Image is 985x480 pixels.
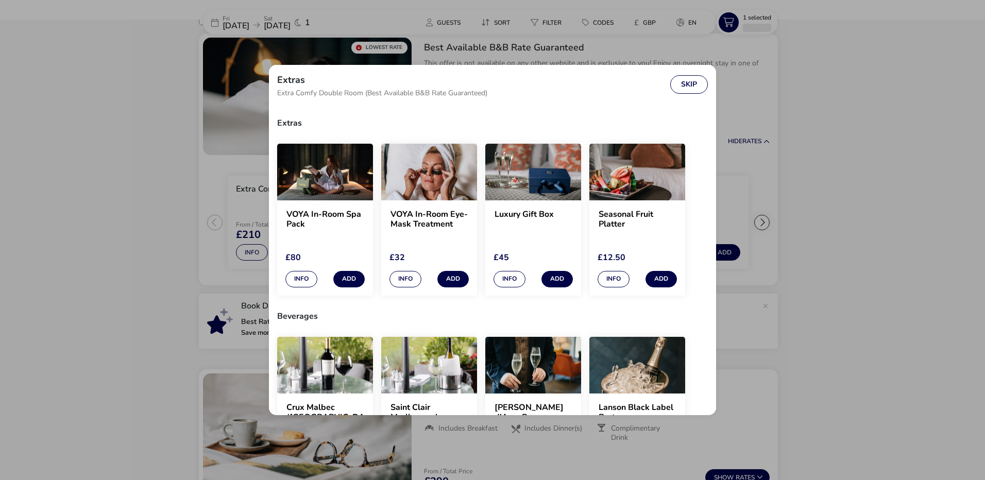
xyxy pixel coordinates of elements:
[277,90,487,97] span: Extra Comfy Double Room (Best Available B&B Rate Guaranteed)
[495,210,572,229] h2: Luxury Gift Box
[437,271,469,287] button: Add
[277,304,708,329] h3: Beverages
[286,403,364,422] h2: Crux Malbec ([GEOGRAPHIC_DATA])
[277,75,305,84] h2: Extras
[333,271,365,287] button: Add
[285,252,301,263] span: £80
[494,252,509,263] span: £45
[598,252,625,263] span: £12.50
[389,252,405,263] span: £32
[277,111,708,135] h3: Extras
[598,271,630,287] button: Info
[285,271,317,287] button: Info
[390,210,468,229] h2: VOYA In-Room Eye-Mask Treatment
[286,210,364,229] h2: VOYA In-Room Spa Pack
[494,271,525,287] button: Info
[670,75,708,94] button: Skip
[269,65,716,415] div: extras selection modal
[541,271,573,287] button: Add
[646,271,677,287] button: Add
[599,210,676,229] h2: Seasonal Fruit Platter
[390,403,468,422] h2: Saint Clair Marlborough Sauvignon Blanc ([GEOGRAPHIC_DATA])
[495,403,572,422] h2: [PERSON_NAME] d'Arco Prosecco ([GEOGRAPHIC_DATA])
[389,271,421,287] button: Info
[599,403,676,422] h2: Lanson Black Label Brut ([GEOGRAPHIC_DATA])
